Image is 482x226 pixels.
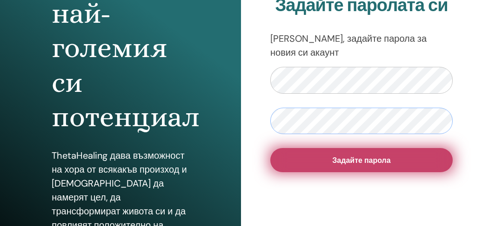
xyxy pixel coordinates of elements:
p: [PERSON_NAME], задайте парола за новия си акаунт [270,32,453,59]
button: Задайте парола [270,148,453,172]
span: Задайте парола [332,155,390,165]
